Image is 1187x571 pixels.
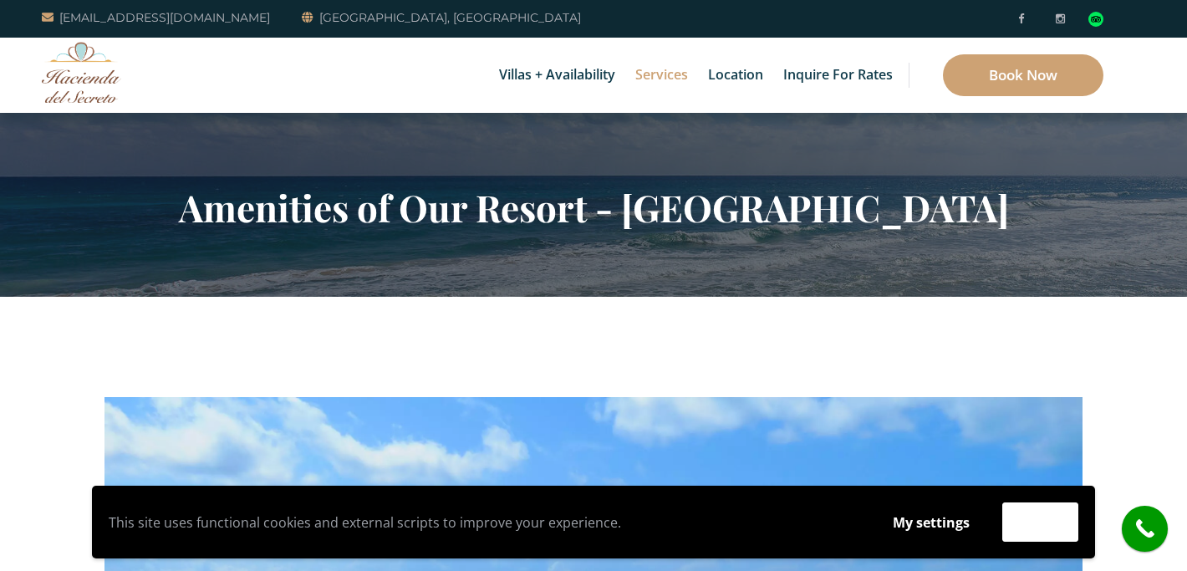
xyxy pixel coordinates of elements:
div: Read traveler reviews on Tripadvisor [1088,12,1103,27]
button: My settings [877,503,986,542]
a: Inquire for Rates [775,38,901,113]
h2: Amenities of Our Resort - [GEOGRAPHIC_DATA] [104,186,1083,229]
img: Awesome Logo [42,42,121,103]
img: Tripadvisor_logomark.svg [1088,12,1103,27]
a: Services [627,38,696,113]
a: Villas + Availability [491,38,624,113]
p: This site uses functional cookies and external scripts to improve your experience. [109,510,860,535]
button: Accept [1002,502,1078,542]
a: [EMAIL_ADDRESS][DOMAIN_NAME] [42,8,270,28]
a: call [1122,506,1168,552]
i: call [1126,510,1164,548]
a: [GEOGRAPHIC_DATA], [GEOGRAPHIC_DATA] [302,8,581,28]
a: Book Now [943,54,1103,96]
a: Location [700,38,772,113]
